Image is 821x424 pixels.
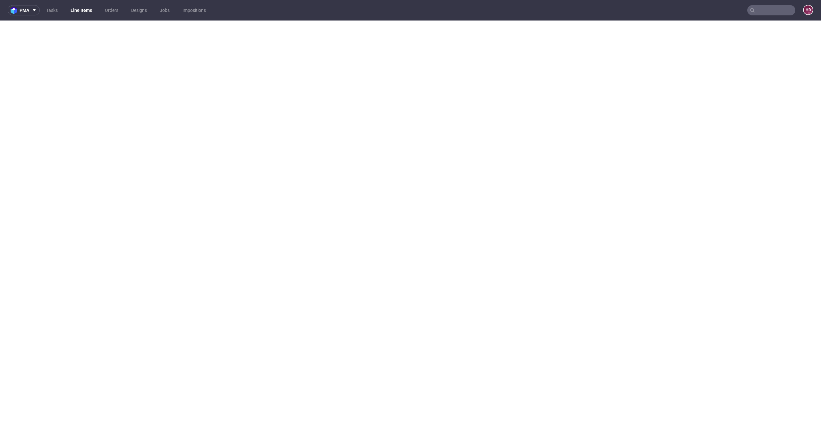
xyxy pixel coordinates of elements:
a: Orders [101,5,122,15]
figcaption: HD [804,5,813,14]
a: Jobs [156,5,174,15]
button: pma [8,5,40,15]
img: logo [11,7,20,14]
span: pma [20,8,29,12]
a: Impositions [179,5,210,15]
a: Designs [127,5,151,15]
a: Tasks [42,5,62,15]
a: Line Items [67,5,96,15]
